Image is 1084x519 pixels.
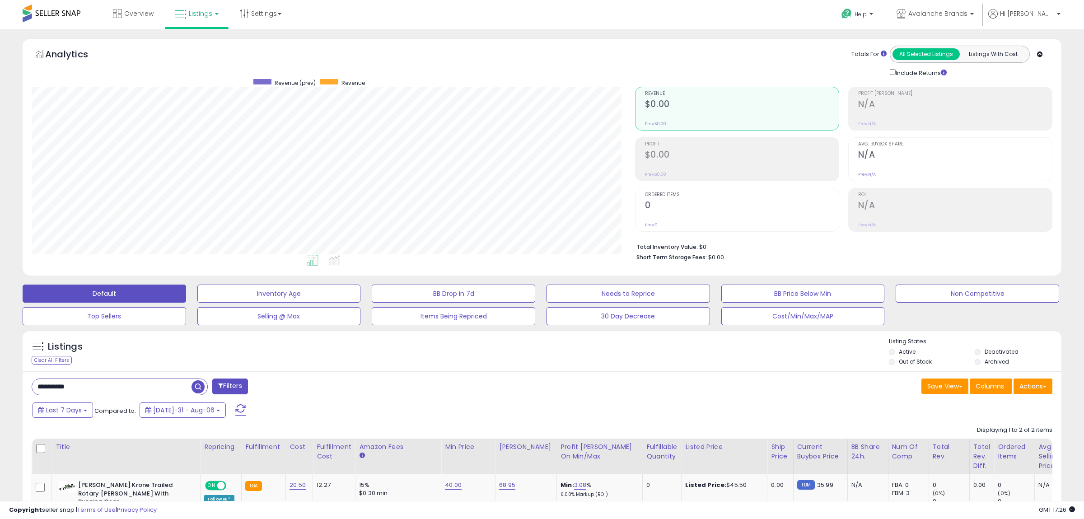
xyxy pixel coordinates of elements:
span: [DATE]-31 - Aug-06 [153,406,215,415]
div: 0 [998,497,1034,505]
h2: N/A [858,99,1052,111]
button: Actions [1014,379,1052,394]
div: Totals For [851,50,887,59]
div: FBM: 3 [892,489,922,497]
div: Min Price [445,442,491,452]
b: Short Term Storage Fees: [636,253,707,261]
button: Inventory Age [197,285,361,303]
a: Hi [PERSON_NAME] [988,9,1061,29]
button: Top Sellers [23,307,186,325]
a: Terms of Use [77,505,116,514]
label: Deactivated [985,348,1019,355]
div: seller snap | | [9,506,157,514]
span: Avalanche Brands [908,9,967,18]
div: BB Share 24h. [851,442,884,461]
h5: Listings [48,341,83,353]
strong: Copyright [9,505,42,514]
p: 6.00% Markup (ROI) [561,491,635,498]
button: BB Drop in 7d [372,285,535,303]
span: $0.00 [708,253,724,262]
button: Cost/Min/Max/MAP [721,307,885,325]
div: Cost [290,442,309,452]
div: N/A [851,481,881,489]
span: Revenue [645,91,839,96]
button: All Selected Listings [892,48,960,60]
a: 40.00 [445,481,462,490]
span: Help [855,10,867,18]
h2: $0.00 [645,99,839,111]
h2: N/A [858,150,1052,162]
small: Prev: $0.00 [645,121,666,126]
small: FBM [797,480,815,490]
span: Avg. Buybox Share [858,142,1052,147]
div: 0 [998,481,1034,489]
span: 35.99 [817,481,833,489]
div: 0.00 [973,481,987,489]
button: Save View [921,379,968,394]
div: 0.00 [771,481,786,489]
button: Columns [970,379,1012,394]
div: FBA: 0 [892,481,922,489]
span: Ordered Items [645,192,839,197]
th: The percentage added to the cost of goods (COGS) that forms the calculator for Min & Max prices. [557,439,643,474]
div: Repricing [204,442,238,452]
div: Include Returns [883,67,958,78]
div: Displaying 1 to 2 of 2 items [977,426,1052,435]
div: Amazon Fees [359,442,437,452]
small: (0%) [998,490,1010,497]
i: Get Help [841,8,852,19]
span: Revenue (prev) [275,79,316,87]
div: Current Buybox Price [797,442,844,461]
span: Compared to: [94,407,136,415]
span: Overview [124,9,154,18]
span: Columns [976,382,1004,391]
div: 15% [359,481,434,489]
div: Fulfillment Cost [317,442,351,461]
div: [PERSON_NAME] [499,442,553,452]
span: OFF [225,482,239,490]
div: Profit [PERSON_NAME] on Min/Max [561,442,639,461]
button: Filters [212,379,248,394]
button: Listings With Cost [959,48,1027,60]
small: Prev: $0.00 [645,172,666,177]
span: ROI [858,192,1052,197]
img: 31uyKcZuIoL._SL40_.jpg [58,481,76,493]
b: Min: [561,481,574,489]
span: Profit [PERSON_NAME] [858,91,1052,96]
div: Ship Price [771,442,789,461]
button: Default [23,285,186,303]
div: Total Rev. Diff. [973,442,991,471]
li: $0 [636,241,1046,252]
button: [DATE]-31 - Aug-06 [140,402,226,418]
button: Needs to Reprice [547,285,710,303]
div: $45.50 [685,481,760,489]
a: Help [834,1,882,29]
a: Privacy Policy [117,505,157,514]
div: Ordered Items [998,442,1031,461]
b: Total Inventory Value: [636,243,698,251]
small: Prev: N/A [858,172,876,177]
span: Listings [189,9,212,18]
div: % [561,481,635,498]
button: Non Competitive [896,285,1059,303]
button: Last 7 Days [33,402,93,418]
h2: $0.00 [645,150,839,162]
a: 3.08 [574,481,587,490]
small: Prev: N/A [858,222,876,228]
small: Prev: N/A [858,121,876,126]
label: Archived [985,358,1009,365]
small: (0%) [933,490,945,497]
div: Total Rev. [933,442,966,461]
a: 20.50 [290,481,306,490]
button: Items Being Repriced [372,307,535,325]
div: Num of Comp. [892,442,925,461]
a: 68.95 [499,481,515,490]
div: Fulfillment [245,442,282,452]
div: $0.30 min [359,489,434,497]
h2: 0 [645,200,839,212]
span: Hi [PERSON_NAME] [1000,9,1054,18]
p: Listing States: [889,337,1062,346]
div: 0 [646,481,674,489]
div: N/A [1038,481,1068,489]
div: Avg Selling Price [1038,442,1071,471]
